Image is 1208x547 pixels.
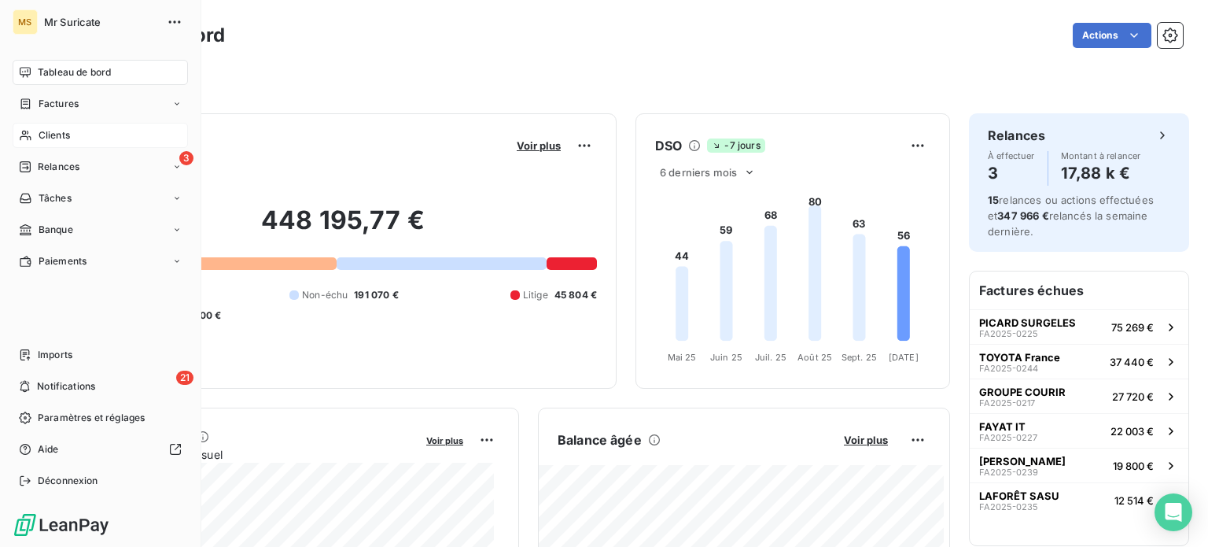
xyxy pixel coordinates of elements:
[707,139,764,153] span: -7 jours
[38,442,59,456] span: Aide
[970,448,1188,482] button: [PERSON_NAME]FA2025-023919 800 €
[979,398,1035,408] span: FA2025-0217
[755,352,786,363] tspan: Juil. 25
[554,288,597,302] span: 45 804 €
[979,386,1066,398] span: GROUPE COURIR
[523,288,548,302] span: Litige
[1110,356,1154,368] span: 37 440 €
[1112,390,1154,403] span: 27 720 €
[668,352,697,363] tspan: Mai 25
[970,272,1188,309] h6: Factures échues
[1073,23,1151,48] button: Actions
[426,435,463,446] span: Voir plus
[979,351,1060,364] span: TOYOTA France
[1111,321,1154,334] span: 75 269 €
[13,437,188,462] a: Aide
[970,344,1188,379] button: TOYOTA FranceFA2025-024437 440 €
[979,433,1037,442] span: FA2025-0227
[970,309,1188,344] button: PICARD SURGELESFA2025-022575 269 €
[710,352,742,363] tspan: Juin 25
[38,474,98,488] span: Déconnexion
[39,223,73,237] span: Banque
[970,379,1188,413] button: GROUPE COURIRFA2025-021727 720 €
[38,65,111,79] span: Tableau de bord
[1113,460,1154,472] span: 19 800 €
[839,433,893,447] button: Voir plus
[655,136,682,155] h6: DSO
[988,151,1035,161] span: À effectuer
[979,502,1038,512] span: FA2025-0235
[970,482,1188,517] button: LAFORÊT SASUFA2025-023512 514 €
[1114,494,1154,507] span: 12 514 €
[302,288,348,302] span: Non-échu
[979,329,1038,338] span: FA2025-0225
[997,209,1048,222] span: 347 966 €
[38,348,72,362] span: Imports
[422,433,468,447] button: Voir plus
[354,288,398,302] span: 191 070 €
[988,194,1154,238] span: relances ou actions effectuées et relancés la semaine dernière.
[39,128,70,142] span: Clients
[797,352,832,363] tspan: Août 25
[979,490,1059,502] span: LAFORÊT SASU
[1061,151,1141,161] span: Montant à relancer
[988,194,999,206] span: 15
[176,371,193,385] span: 21
[979,468,1038,477] span: FA2025-0239
[660,166,737,179] span: 6 derniers mois
[38,411,145,425] span: Paramètres et réglages
[979,316,1076,329] span: PICARD SURGELES
[38,160,79,174] span: Relances
[89,446,415,463] span: Chiffre d'affaires mensuel
[1061,161,1141,186] h4: 17,88 k €
[988,161,1035,186] h4: 3
[37,379,95,394] span: Notifications
[979,420,1026,433] span: FAYAT IT
[889,352,919,363] tspan: [DATE]
[44,16,157,28] span: Mr Suricate
[13,9,38,35] div: MS
[517,139,561,152] span: Voir plus
[558,431,642,449] h6: Balance âgée
[179,151,193,165] span: 3
[842,352,877,363] tspan: Sept. 25
[13,512,110,538] img: Logo LeanPay
[970,413,1188,448] button: FAYAT ITFA2025-022722 003 €
[39,97,79,111] span: Factures
[1155,493,1192,531] div: Open Intercom Messenger
[512,139,565,153] button: Voir plus
[979,364,1038,373] span: FA2025-0244
[39,191,72,205] span: Tâches
[979,455,1066,468] span: [PERSON_NAME]
[39,254,87,268] span: Paiements
[844,434,888,446] span: Voir plus
[988,126,1045,145] h6: Relances
[89,205,597,252] h2: 448 195,77 €
[1110,425,1154,438] span: 22 003 €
